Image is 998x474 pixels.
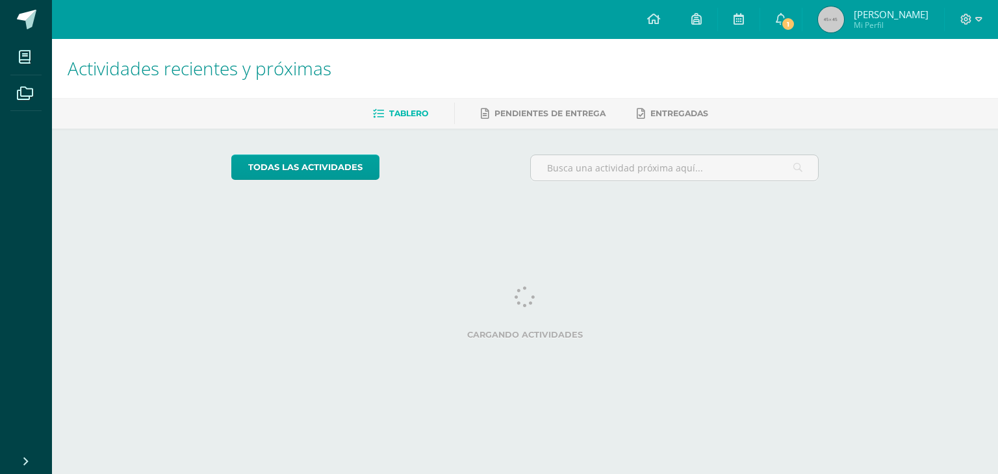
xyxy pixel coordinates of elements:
[781,17,795,31] span: 1
[68,56,331,81] span: Actividades recientes y próximas
[231,330,819,340] label: Cargando actividades
[854,8,928,21] span: [PERSON_NAME]
[818,6,844,32] img: 45x45
[494,108,606,118] span: Pendientes de entrega
[373,103,428,124] a: Tablero
[231,155,379,180] a: todas las Actividades
[637,103,708,124] a: Entregadas
[854,19,928,31] span: Mi Perfil
[531,155,819,181] input: Busca una actividad próxima aquí...
[481,103,606,124] a: Pendientes de entrega
[389,108,428,118] span: Tablero
[650,108,708,118] span: Entregadas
